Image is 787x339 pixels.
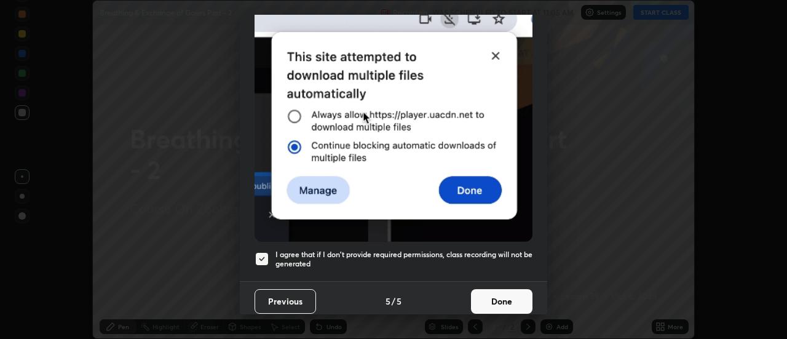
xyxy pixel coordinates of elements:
h4: 5 [397,295,401,308]
h4: / [392,295,395,308]
h4: 5 [386,295,390,308]
h5: I agree that if I don't provide required permissions, class recording will not be generated [275,250,532,269]
button: Previous [255,289,316,314]
button: Done [471,289,532,314]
